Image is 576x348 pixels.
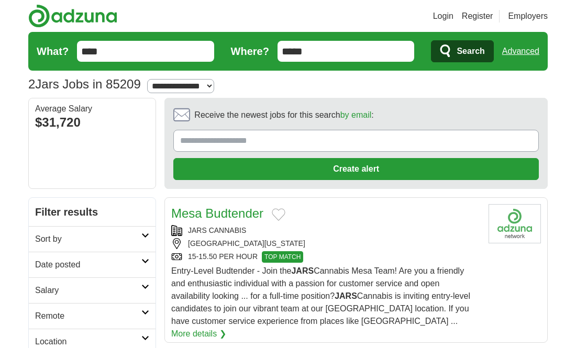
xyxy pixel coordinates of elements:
div: 15-15.50 PER HOUR [171,251,480,263]
h2: Location [35,335,141,348]
a: Salary [29,277,156,303]
a: Sort by [29,226,156,252]
a: Register [462,10,493,23]
label: Where? [231,43,269,59]
h2: Sort by [35,233,141,245]
a: Remote [29,303,156,329]
span: TOP MATCH [262,251,303,263]
h2: Salary [35,284,141,297]
a: More details ❯ [171,328,226,340]
div: JARS CANNABIS [171,225,480,236]
h2: Filter results [29,198,156,226]
span: Receive the newest jobs for this search : [194,109,373,121]
button: Search [431,40,493,62]
a: Mesa Budtender [171,206,263,220]
label: What? [37,43,69,59]
div: Average Salary [35,105,149,113]
div: [GEOGRAPHIC_DATA][US_STATE] [171,238,480,249]
div: $31,720 [35,113,149,132]
strong: JARS [335,291,357,300]
a: Date posted [29,252,156,277]
a: Advanced [502,41,539,62]
a: Employers [508,10,548,23]
strong: JARS [291,266,314,275]
img: Adzuna logo [28,4,117,28]
span: Entry-Level Budtender - Join the Cannabis Mesa Team! Are you a friendly and enthusiastic individu... [171,266,470,325]
img: Company logo [489,204,541,243]
span: 2 [28,75,35,94]
button: Add to favorite jobs [272,208,285,221]
a: Login [433,10,453,23]
span: Search [457,41,484,62]
h2: Remote [35,310,141,322]
h2: Date posted [35,259,141,271]
button: Create alert [173,158,539,180]
a: by email [340,110,372,119]
h1: Jars Jobs in 85209 [28,77,141,91]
